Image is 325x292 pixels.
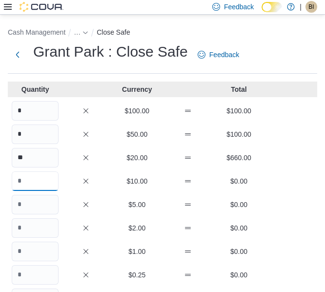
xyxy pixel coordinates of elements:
span: See collapsed breadcrumbs [74,28,81,36]
p: $1.00 [114,247,161,256]
p: $100.00 [215,106,262,116]
input: Quantity [12,265,59,285]
p: | [300,1,302,13]
p: $2.00 [114,223,161,233]
img: Cova [20,2,63,12]
p: $5.00 [114,200,161,209]
p: $100.00 [114,106,161,116]
input: Quantity [12,218,59,238]
button: Next [8,45,27,64]
input: Dark Mode [262,2,282,12]
input: Quantity [12,148,59,167]
p: $0.00 [215,270,262,280]
p: $10.00 [114,176,161,186]
button: Cash Management [8,28,65,36]
span: Feedback [209,50,239,60]
input: Quantity [12,125,59,144]
p: Total [215,84,262,94]
p: $20.00 [114,153,161,163]
p: $0.00 [215,223,262,233]
input: Quantity [12,171,59,191]
button: Close Safe [97,28,130,36]
input: Quantity [12,195,59,214]
p: $50.00 [114,129,161,139]
a: Feedback [194,45,243,64]
input: Quantity [12,242,59,261]
p: $0.00 [215,176,262,186]
input: Quantity [12,101,59,121]
p: $0.00 [215,200,262,209]
p: $0.25 [114,270,161,280]
span: BI [308,1,314,13]
p: $660.00 [215,153,262,163]
svg: - Clicking this button will toggle a popover dialog. [82,30,88,36]
p: Currency [114,84,161,94]
span: Feedback [224,2,254,12]
div: Benjamin Ireland [305,1,317,13]
p: $100.00 [215,129,262,139]
p: Quantity [12,84,59,94]
p: $0.00 [215,247,262,256]
h1: Grant Park : Close Safe [33,42,188,62]
nav: An example of EuiBreadcrumbs [8,26,317,40]
button: See collapsed breadcrumbs - Clicking this button will toggle a popover dialog. [74,28,88,36]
